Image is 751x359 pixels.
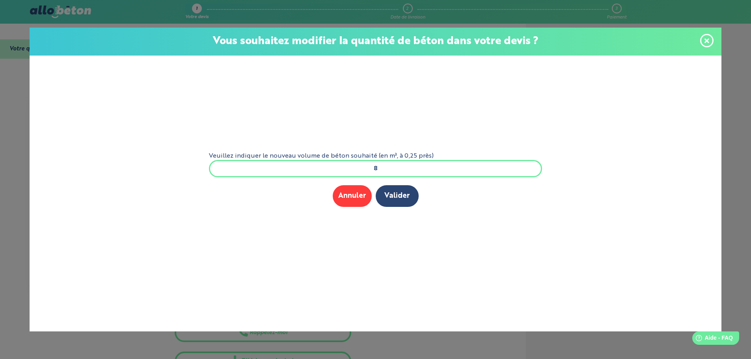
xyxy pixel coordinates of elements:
[333,185,372,207] button: Annuler
[209,160,542,177] input: xxx
[681,328,742,350] iframe: Help widget launcher
[37,35,714,48] p: Vous souhaitez modifier la quantité de béton dans votre devis ?
[376,185,419,207] button: Valider
[209,153,542,160] label: Veuillez indiquer le nouveau volume de béton souhaité (en m³, à 0,25 près)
